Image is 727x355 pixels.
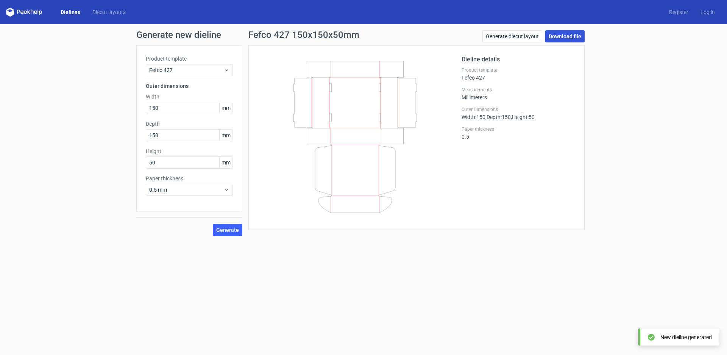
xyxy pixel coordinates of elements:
[462,114,485,120] span: Width : 150
[146,175,233,182] label: Paper thickness
[55,8,86,16] a: Dielines
[219,102,232,114] span: mm
[149,186,224,194] span: 0.5 mm
[511,114,535,120] span: , Height : 50
[146,93,233,100] label: Width
[146,55,233,63] label: Product template
[462,67,575,81] div: Fefco 427
[663,8,694,16] a: Register
[694,8,721,16] a: Log in
[462,106,575,113] label: Outer Dimensions
[660,333,712,341] div: New dieline generated
[462,67,575,73] label: Product template
[462,87,575,93] label: Measurements
[213,224,242,236] button: Generate
[462,55,575,64] h2: Dieline details
[146,82,233,90] h3: Outer dimensions
[136,30,591,39] h1: Generate new dieline
[462,87,575,100] div: Millimeters
[462,126,575,132] label: Paper thickness
[216,227,239,233] span: Generate
[146,147,233,155] label: Height
[248,30,359,39] h1: Fefco 427 150x150x50mm
[485,114,511,120] span: , Depth : 150
[219,130,232,141] span: mm
[462,126,575,140] div: 0.5
[146,120,233,128] label: Depth
[545,30,585,42] a: Download file
[482,30,542,42] a: Generate diecut layout
[86,8,132,16] a: Diecut layouts
[219,157,232,168] span: mm
[149,66,224,74] span: Fefco 427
